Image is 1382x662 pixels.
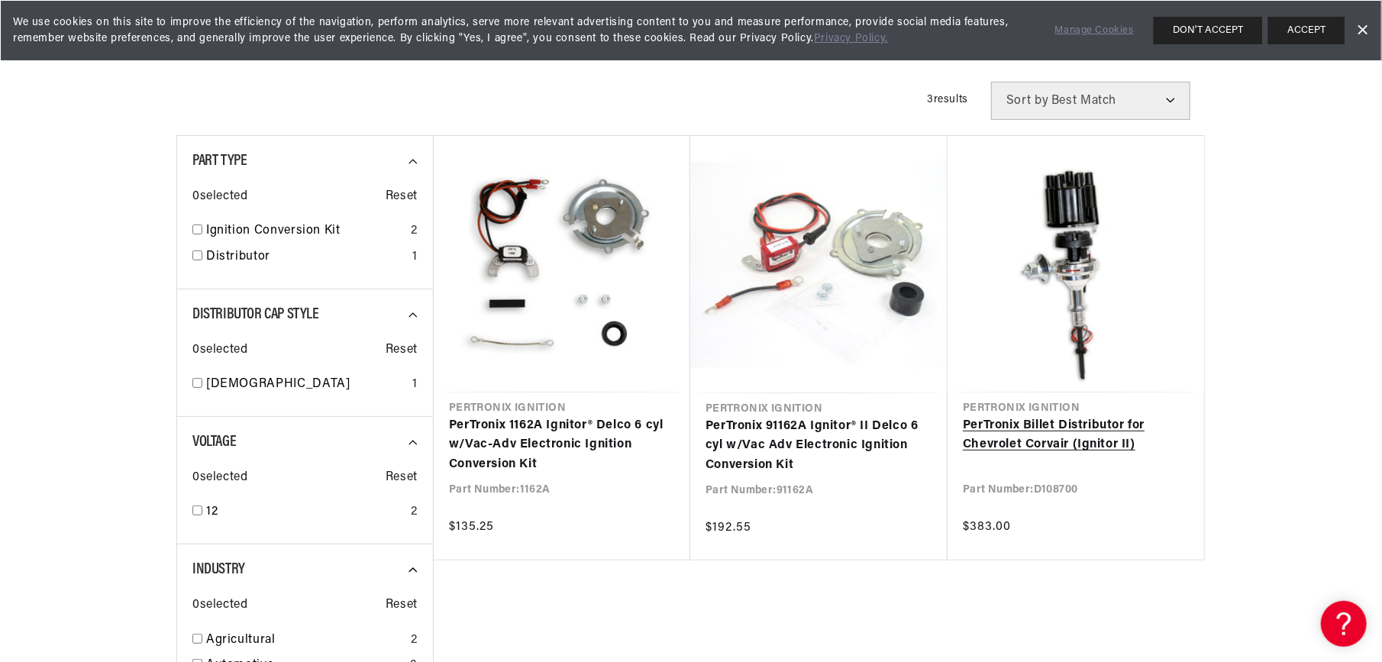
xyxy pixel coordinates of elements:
button: ACCEPT [1268,17,1345,44]
span: 0 selected [192,468,247,488]
a: Dismiss Banner [1351,19,1374,42]
span: Reset [386,187,418,207]
div: 2 [411,631,418,651]
div: 2 [411,221,418,241]
a: Distributor [206,247,406,267]
div: 1 [412,247,418,267]
a: Manage Cookies [1055,23,1134,39]
span: Part Type [192,153,247,169]
select: Sort by [991,82,1190,120]
span: Reset [386,341,418,360]
a: 12 [206,502,405,522]
span: Sort by [1006,95,1048,107]
a: PerTronix 91162A Ignitor® II Delco 6 cyl w/Vac Adv Electronic Ignition Conversion Kit [706,417,932,476]
span: Distributor Cap Style [192,307,319,322]
span: Industry [192,562,245,577]
span: Voltage [192,434,236,450]
span: We use cookies on this site to improve the efficiency of the navigation, perform analytics, serve... [13,15,1034,47]
a: Ignition Conversion Kit [206,221,405,241]
a: PerTronix Billet Distributor for Chevrolet Corvair (Ignitor II) [963,416,1189,455]
a: PerTronix 1162A Ignitor® Delco 6 cyl w/Vac-Adv Electronic Ignition Conversion Kit [449,416,675,475]
button: DON'T ACCEPT [1154,17,1262,44]
span: 3 results [927,94,968,105]
span: 0 selected [192,187,247,207]
span: Reset [386,468,418,488]
a: [DEMOGRAPHIC_DATA] [206,375,406,395]
span: 0 selected [192,341,247,360]
div: 2 [411,502,418,522]
div: 1 [412,375,418,395]
a: Agricultural [206,631,405,651]
span: 0 selected [192,596,247,615]
a: Privacy Policy. [814,33,888,44]
span: Reset [386,596,418,615]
